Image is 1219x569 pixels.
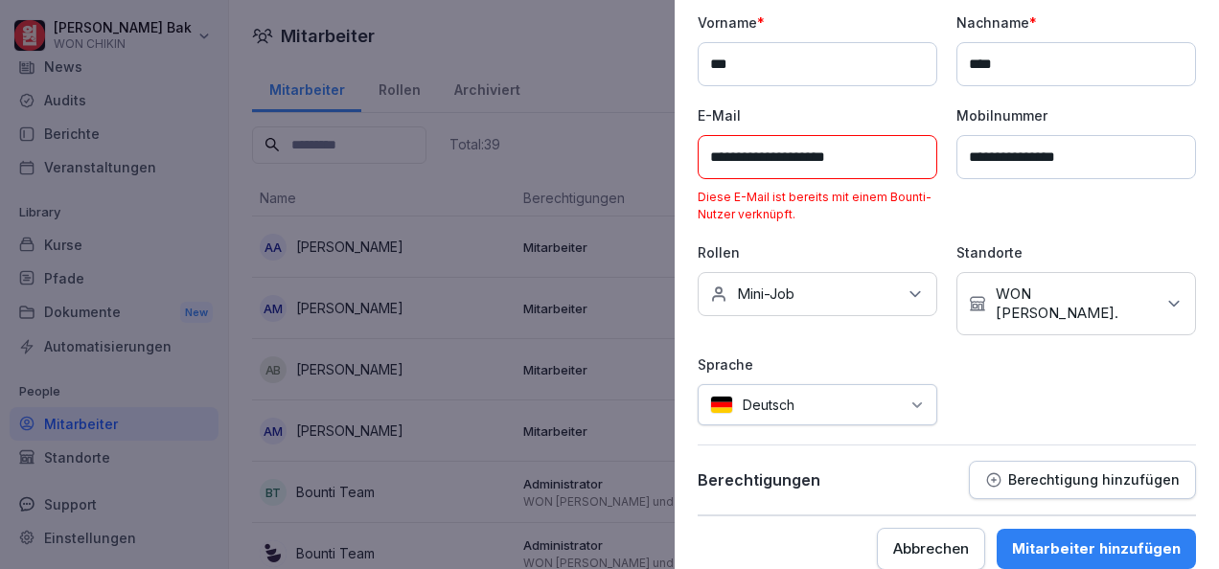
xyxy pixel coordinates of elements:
[1008,472,1180,488] p: Berechtigung hinzufügen
[698,189,937,223] p: Diese E-Mail ist bereits mit einem Bounti-Nutzer verknüpft.
[893,538,969,559] div: Abbrechen
[956,12,1196,33] p: Nachname
[710,396,733,414] img: de.svg
[698,12,937,33] p: Vorname
[956,105,1196,125] p: Mobilnummer
[1012,538,1181,559] div: Mitarbeiter hinzufügen
[698,354,937,375] p: Sprache
[997,529,1196,569] button: Mitarbeiter hinzufügen
[737,284,794,304] p: Mini-Job
[969,461,1196,499] button: Berechtigung hinzufügen
[698,384,937,425] div: Deutsch
[698,105,937,125] p: E-Mail
[956,242,1196,262] p: Standorte
[698,242,937,262] p: Rollen
[996,284,1155,323] p: WON [PERSON_NAME].
[698,470,820,489] p: Berechtigungen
